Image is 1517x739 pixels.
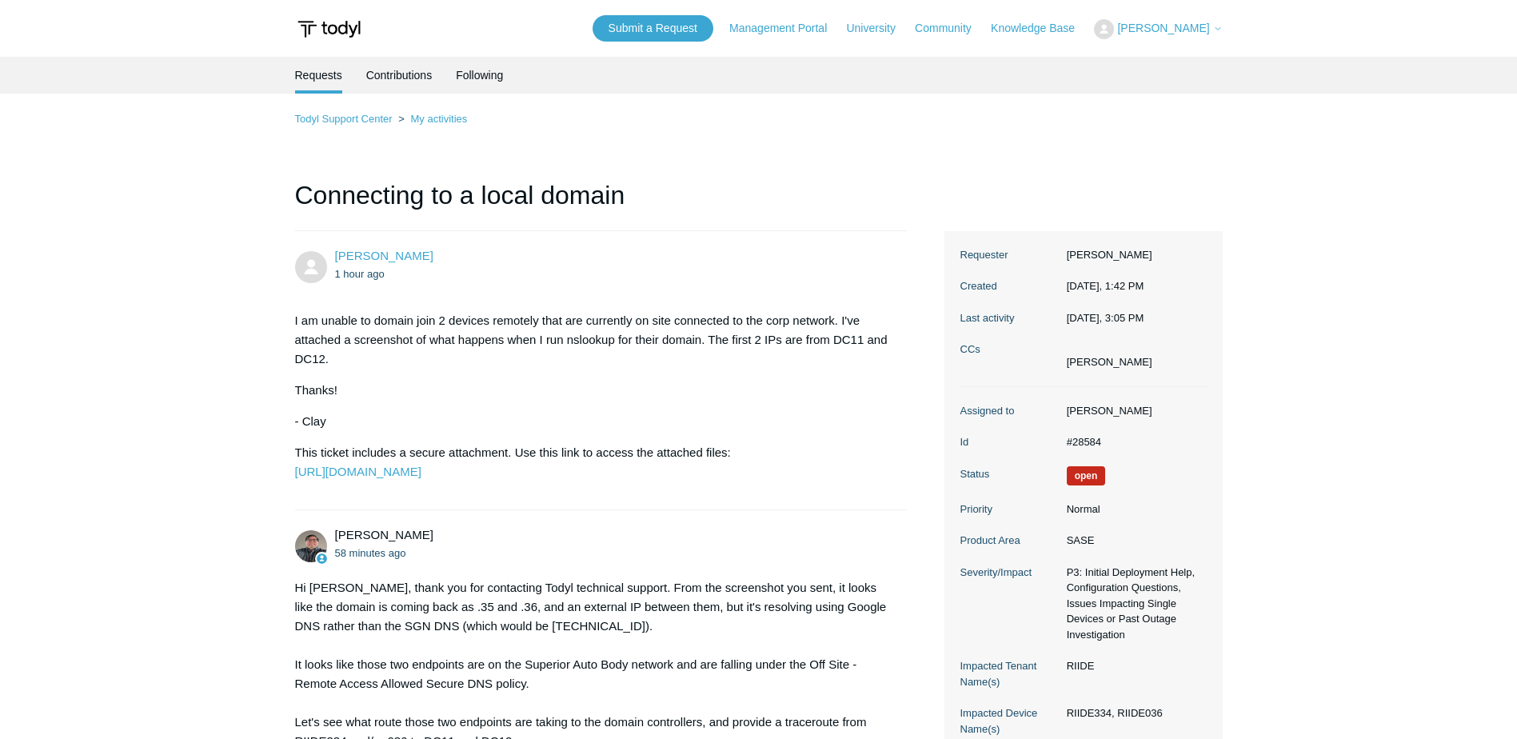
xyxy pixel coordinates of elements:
[960,342,1059,358] dt: CCs
[1117,22,1209,34] span: [PERSON_NAME]
[1059,247,1207,263] dd: [PERSON_NAME]
[295,113,393,125] a: Todyl Support Center
[295,443,892,481] p: This ticket includes a secure attachment. Use this link to access the attached files:
[335,249,433,262] span: Clay Wiebe
[295,311,892,369] p: I am unable to domain join 2 devices remotely that are currently on site connected to the corp ne...
[366,57,433,94] a: Contributions
[295,412,892,431] p: - Clay
[1059,501,1207,517] dd: Normal
[846,20,911,37] a: University
[960,403,1059,419] dt: Assigned to
[960,533,1059,549] dt: Product Area
[960,310,1059,326] dt: Last activity
[295,14,363,44] img: Todyl Support Center Help Center home page
[960,565,1059,581] dt: Severity/Impact
[1059,533,1207,549] dd: SASE
[1059,658,1207,674] dd: RIIDE
[335,547,406,559] time: 10/01/2025, 14:10
[335,268,385,280] time: 10/01/2025, 13:42
[295,381,892,400] p: Thanks!
[960,247,1059,263] dt: Requester
[295,113,396,125] li: Todyl Support Center
[1067,280,1144,292] time: 10/01/2025, 13:42
[960,278,1059,294] dt: Created
[1067,312,1144,324] time: 10/01/2025, 15:05
[1059,565,1207,643] dd: P3: Initial Deployment Help, Configuration Questions, Issues Impacting Single Devices or Past Out...
[960,501,1059,517] dt: Priority
[991,20,1091,37] a: Knowledge Base
[593,15,713,42] a: Submit a Request
[1059,403,1207,419] dd: [PERSON_NAME]
[960,705,1059,737] dt: Impacted Device Name(s)
[1059,705,1207,721] dd: RIIDE334, RIIDE036
[1067,354,1152,370] li: Erik Hjelte
[395,113,467,125] li: My activities
[410,113,467,125] a: My activities
[1094,19,1222,39] button: [PERSON_NAME]
[1059,434,1207,450] dd: #28584
[295,176,908,231] h1: Connecting to a local domain
[1067,466,1106,485] span: We are working on a response for you
[335,249,433,262] a: [PERSON_NAME]
[295,57,342,94] li: Requests
[960,434,1059,450] dt: Id
[960,658,1059,689] dt: Impacted Tenant Name(s)
[915,20,988,37] a: Community
[335,528,433,541] span: Matt Robinson
[729,20,843,37] a: Management Portal
[960,466,1059,482] dt: Status
[456,57,503,94] a: Following
[295,465,421,478] a: [URL][DOMAIN_NAME]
